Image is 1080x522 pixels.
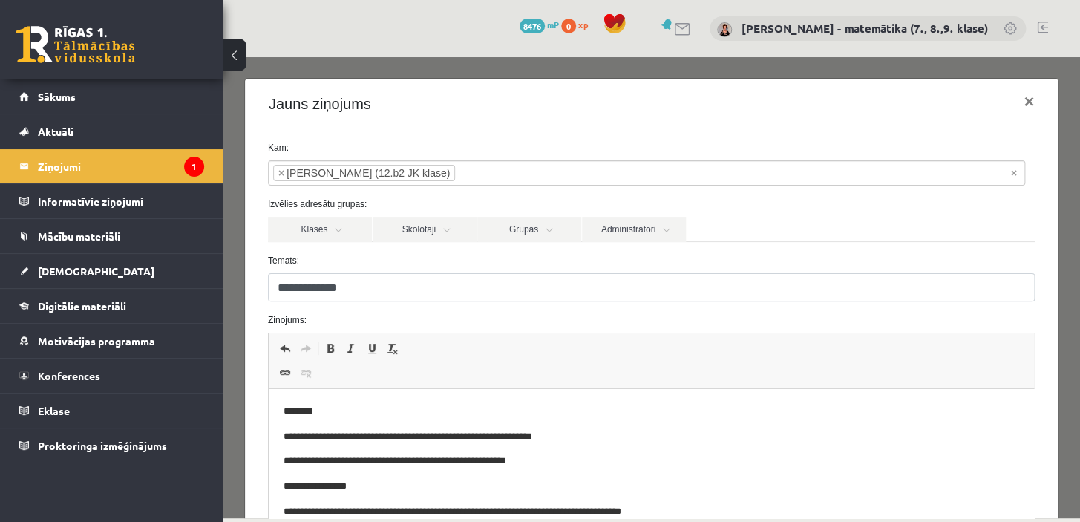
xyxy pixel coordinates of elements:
a: Skolotāji [150,160,254,185]
span: mP [547,19,559,30]
img: Irēna Roze - matemātika (7., 8.,9. klase) [717,22,732,37]
span: Proktoringa izmēģinājums [38,439,167,452]
span: Konferences [38,369,100,382]
span: 0 [561,19,576,33]
a: 8476 mP [520,19,559,30]
span: Noņemt visus vienumus [788,108,794,123]
a: Digitālie materiāli [19,289,204,323]
a: Administratori [359,160,463,185]
span: × [56,108,62,123]
i: 1 [184,157,204,177]
a: Ziņojumi1 [19,149,204,183]
a: Treknraksts (vadīšanas taustiņš+B) [97,281,118,301]
a: Atkārtot (vadīšanas taustiņš+Y) [73,281,94,301]
a: Sākums [19,79,204,114]
a: Grupas [255,160,359,185]
a: Saite (vadīšanas taustiņš+K) [52,306,73,325]
a: [PERSON_NAME] - matemātika (7., 8.,9. klase) [742,21,988,36]
a: Noņemt stilus [160,281,180,301]
legend: Ziņojumi [38,149,204,183]
a: Atsaistīt [73,306,94,325]
label: Izvēlies adresātu grupas: [34,140,823,154]
label: Ziņojums: [34,256,823,270]
span: Aktuāli [38,125,73,138]
li: Felicita Lasmane (12.b2 JK klase) [50,108,232,124]
legend: Informatīvie ziņojumi [38,184,204,218]
a: Klases [45,160,149,185]
a: Atcelt (vadīšanas taustiņš+Z) [52,281,73,301]
label: Kam: [34,84,823,97]
a: Slīpraksts (vadīšanas taustiņš+I) [118,281,139,301]
span: Motivācijas programma [38,334,155,348]
label: Temats: [34,197,823,210]
a: 0 xp [561,19,595,30]
a: Eklase [19,394,204,428]
a: Rīgas 1. Tālmācības vidusskola [16,26,135,63]
iframe: Bagātinātā teksta redaktors, wiswyg-editor-47025070266360-1757420758-553 [46,332,811,480]
span: Sākums [38,90,76,103]
a: Mācību materiāli [19,219,204,253]
a: Konferences [19,359,204,393]
a: Proktoringa izmēģinājums [19,428,204,463]
a: [DEMOGRAPHIC_DATA] [19,254,204,288]
span: Mācību materiāli [38,229,120,243]
body: Bagātinātā teksta redaktors, wiswyg-editor-47025070266360-1757420758-553 [15,15,750,180]
span: Digitālie materiāli [38,299,126,313]
a: Pasvītrojums (vadīšanas taustiņš+U) [139,281,160,301]
h4: Jauns ziņojums [46,36,148,58]
a: Informatīvie ziņojumi [19,184,204,218]
button: × [789,24,823,65]
span: [DEMOGRAPHIC_DATA] [38,264,154,278]
span: Eklase [38,404,70,417]
a: Motivācijas programma [19,324,204,358]
span: 8476 [520,19,545,33]
a: Aktuāli [19,114,204,149]
span: xp [578,19,588,30]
